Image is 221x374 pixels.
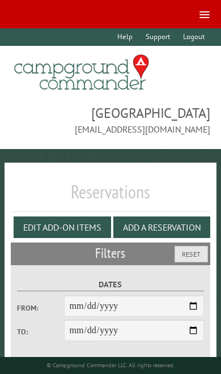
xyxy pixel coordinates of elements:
[17,303,63,313] label: From:
[177,28,210,46] a: Logout
[11,50,152,95] img: Campground Commander
[14,216,111,238] button: Edit Add-on Items
[113,216,210,238] button: Add a Reservation
[17,278,204,291] label: Dates
[46,362,175,369] small: © Campground Commander LLC. All rights reserved.
[11,181,210,212] h1: Reservations
[140,28,175,46] a: Support
[11,243,210,264] h2: Filters
[175,246,208,262] button: Reset
[11,104,210,135] span: [GEOGRAPHIC_DATA] [EMAIL_ADDRESS][DOMAIN_NAME]
[112,28,138,46] a: Help
[17,326,63,337] label: To:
